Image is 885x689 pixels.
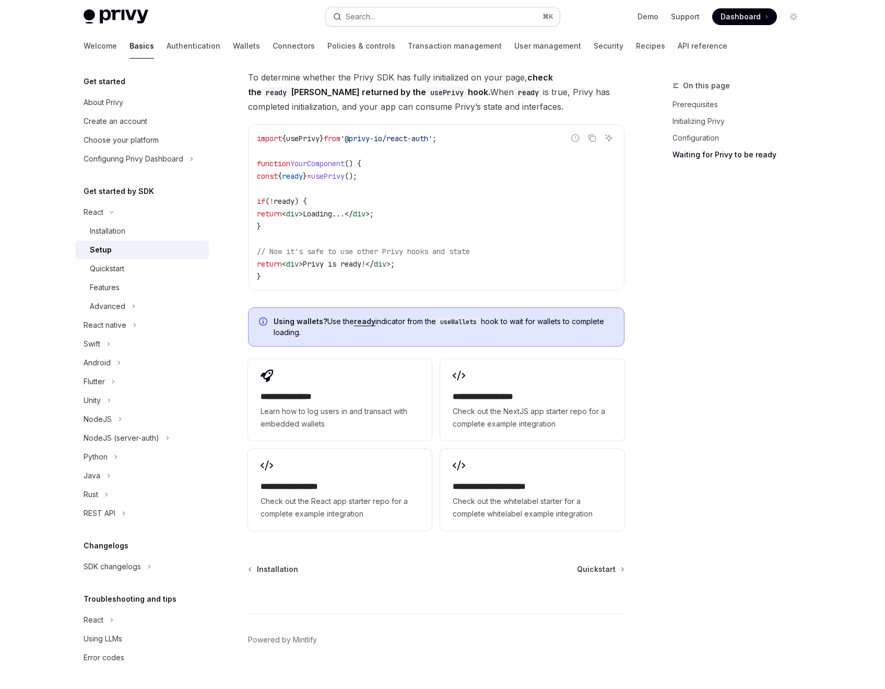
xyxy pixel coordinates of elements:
span: { [282,134,286,143]
strong: Using wallets? [274,317,327,326]
a: **** **** **** ****Check out the NextJS app starter repo for a complete example integration [440,359,624,441]
a: Recipes [636,33,665,59]
a: Using LLMs [75,629,209,648]
a: About Privy [75,93,209,112]
span: </ [345,209,353,219]
span: Installation [257,564,298,575]
span: { [278,171,282,181]
a: Error codes [75,648,209,667]
a: Setup [75,240,209,259]
code: usePrivy [426,87,468,98]
button: Toggle Android section [75,353,209,372]
a: Installation [75,222,209,240]
span: } [320,134,324,143]
a: Waiting for Privy to be ready [672,146,810,163]
button: Toggle Unity section [75,391,209,410]
span: Check out the whitelabel starter for a complete whitelabel example integration [453,495,611,520]
img: light logo [84,9,148,24]
span: ready [274,197,294,206]
span: > [365,209,370,219]
a: API reference [678,33,727,59]
span: Check out the NextJS app starter repo for a complete example integration [453,405,611,430]
span: ready [282,171,303,181]
button: Toggle Java section [75,466,209,485]
span: On this page [683,79,730,92]
a: Wallets [233,33,260,59]
div: Features [90,281,120,294]
div: Setup [90,244,112,256]
div: Rust [84,488,98,501]
a: Configuration [672,130,810,146]
div: Choose your platform [84,134,159,146]
button: Toggle Swift section [75,335,209,353]
span: div [374,259,386,269]
span: if [257,197,265,206]
a: Features [75,278,209,297]
code: useWallets [436,317,481,327]
span: Privy is ready! [303,259,365,269]
div: React [84,614,103,626]
span: usePrivy [311,171,345,181]
div: Android [84,357,111,369]
a: **** **** **** *Learn how to log users in and transact with embedded wallets [248,359,432,441]
span: usePrivy [286,134,320,143]
div: NodeJS (server-auth) [84,432,159,444]
button: Open search [326,7,560,26]
span: const [257,171,278,181]
div: Quickstart [90,262,124,275]
a: Powered by Mintlify [248,635,317,645]
span: () { [345,159,361,168]
a: Prerequisites [672,96,810,113]
span: ( [265,197,269,206]
button: Ask AI [602,131,616,145]
button: Copy the contents from the code block [585,131,599,145]
span: ; [391,259,395,269]
code: ready [262,87,291,98]
a: Quickstart [75,259,209,278]
a: Quickstart [577,564,623,575]
button: Toggle React native section [75,316,209,335]
span: ⌘ K [542,13,553,21]
button: Toggle SDK changelogs section [75,557,209,576]
div: Java [84,469,100,482]
div: Configuring Privy Dashboard [84,153,183,165]
button: Toggle Advanced section [75,297,209,316]
span: function [257,159,290,168]
span: from [324,134,340,143]
button: Report incorrect code [569,131,582,145]
button: Toggle React section [75,611,209,629]
span: > [386,259,391,269]
button: Toggle NodeJS (server-auth) section [75,429,209,447]
span: div [286,209,299,219]
span: ; [370,209,374,219]
a: ready [354,317,375,326]
button: Toggle Configuring Privy Dashboard section [75,150,209,168]
code: ready [514,87,543,98]
a: Connectors [273,33,315,59]
svg: Info [259,317,269,328]
span: ; [432,134,436,143]
span: return [257,209,282,219]
span: div [353,209,365,219]
a: Initializing Privy [672,113,810,130]
span: Loading... [303,209,345,219]
span: import [257,134,282,143]
button: Toggle Python section [75,447,209,466]
a: Welcome [84,33,117,59]
div: Python [84,451,108,463]
div: Installation [90,225,125,237]
span: Use the indicator from the hook to wait for wallets to complete loading. [274,316,613,338]
div: Search... [346,10,375,23]
button: Toggle REST API section [75,504,209,523]
a: Choose your platform [75,131,209,150]
h5: Get started [84,75,125,88]
button: Toggle Rust section [75,485,209,504]
button: Toggle NodeJS section [75,410,209,429]
a: Dashboard [712,8,777,25]
span: return [257,259,282,269]
a: Demo [638,12,658,22]
div: Swift [84,338,100,350]
h5: Troubleshooting and tips [84,593,176,605]
div: REST API [84,507,115,520]
a: **** **** **** ***Check out the React app starter repo for a complete example integration [248,449,432,531]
